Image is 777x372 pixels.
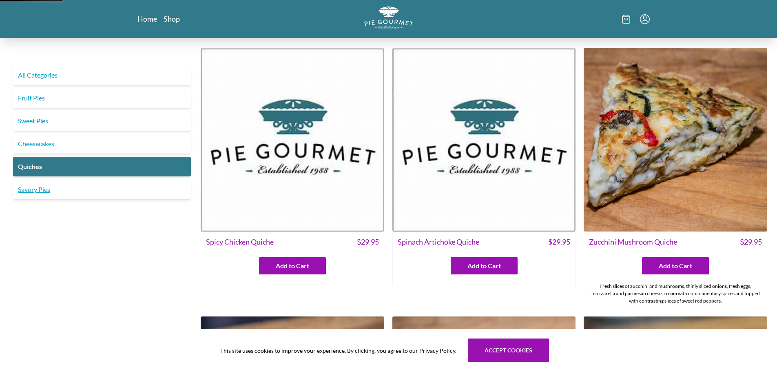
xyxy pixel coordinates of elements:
[467,261,501,271] span: Add to Cart
[206,236,274,247] span: Spicy Chicken Quiche
[548,236,570,247] span: $ 29.95
[13,111,191,131] a: Sweet Pies
[164,14,180,24] a: Shop
[201,48,384,232] img: Spicy Chicken Quiche
[364,7,413,31] a: Logo
[640,14,650,24] button: Menu
[468,339,549,362] button: Accept cookies
[13,157,191,176] a: Quiches
[276,261,309,271] span: Add to Cart
[137,14,157,24] a: Home
[364,7,413,29] img: logo
[357,236,379,247] span: $ 29.95
[642,257,709,274] button: Add to Cart
[220,346,456,355] span: This site uses cookies to improve your experience. By clicking, you agree to our Privacy Policy.
[13,134,191,154] a: Cheesecakes
[13,180,191,199] a: Savory Pies
[13,88,191,108] a: Fruit Pies
[392,48,576,232] img: Spinach Artichoke Quiche
[584,48,767,232] img: Zucchini Mushroom Quiche
[740,236,762,247] span: $ 29.95
[589,236,677,247] span: Zucchini Mushroom Quiche
[584,279,767,308] div: Fresh slices of zucchini and mushrooms, thinly sliced onions, fresh eggs, mozzarella and parmesan...
[259,257,326,274] button: Add to Cart
[13,65,191,85] a: All Categories
[398,236,479,247] span: Spinach Artichoke Quiche
[451,257,518,274] button: Add to Cart
[659,261,692,271] span: Add to Cart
